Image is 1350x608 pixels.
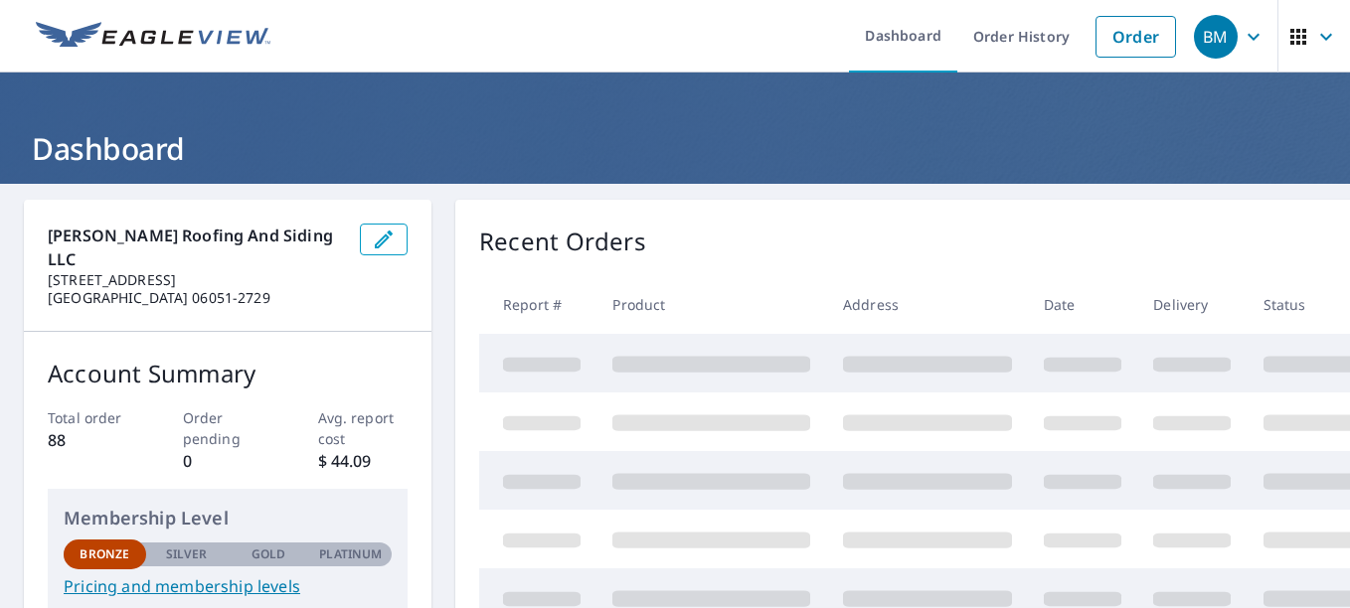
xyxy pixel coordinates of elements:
p: Silver [166,545,208,563]
p: 88 [48,428,138,452]
p: $ 44.09 [318,449,409,473]
p: Avg. report cost [318,407,409,449]
p: Order pending [183,407,273,449]
img: EV Logo [36,22,270,52]
p: [GEOGRAPHIC_DATA] 06051-2729 [48,289,344,307]
p: Platinum [319,545,382,563]
p: Gold [252,545,285,563]
th: Address [827,275,1028,334]
p: Membership Level [64,505,392,532]
th: Product [596,275,826,334]
th: Delivery [1137,275,1247,334]
a: Order [1096,16,1176,58]
p: Account Summary [48,356,408,391]
p: 0 [183,449,273,473]
p: [PERSON_NAME] Roofing and Siding LLC [48,224,344,271]
a: Pricing and membership levels [64,574,392,598]
p: [STREET_ADDRESS] [48,271,344,289]
div: BM [1194,15,1238,59]
p: Total order [48,407,138,428]
h1: Dashboard [24,128,1326,169]
th: Date [1028,275,1137,334]
p: Bronze [80,545,129,563]
th: Report # [479,275,596,334]
p: Recent Orders [479,224,646,259]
